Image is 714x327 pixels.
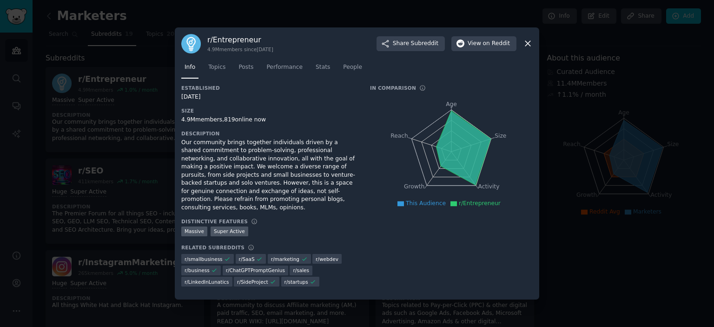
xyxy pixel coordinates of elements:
span: r/ startups [284,279,308,285]
a: Posts [235,60,257,79]
span: r/ business [185,267,210,274]
span: Topics [208,63,225,72]
span: People [343,63,362,72]
div: Massive [181,227,207,236]
button: Viewon Reddit [451,36,516,51]
div: Our community brings together individuals driven by a shared commitment to problem-solving, profe... [181,139,357,212]
div: [DATE] [181,93,357,101]
span: r/ marketing [271,256,299,262]
div: 4.9M members, 819 online now [181,116,357,124]
span: r/Entrepreneur [459,200,501,207]
h3: Related Subreddits [181,244,245,251]
span: r/ ChatGPTPromptGenius [226,267,285,274]
span: r/ SaaS [239,256,255,262]
a: People [340,60,365,79]
span: Stats [316,63,330,72]
span: Info [185,63,195,72]
tspan: Reach [390,132,408,139]
span: View [468,40,510,48]
span: Posts [238,63,253,72]
span: Share [393,40,438,48]
span: r/ smallbusiness [185,256,223,262]
span: Performance [266,63,303,72]
a: Stats [312,60,333,79]
h3: Size [181,107,357,114]
h3: Distinctive Features [181,218,248,225]
h3: Established [181,85,357,91]
a: Info [181,60,198,79]
tspan: Growth [404,183,424,190]
h3: Description [181,130,357,137]
img: Entrepreneur [181,34,201,53]
span: on Reddit [483,40,510,48]
tspan: Size [495,132,506,139]
h3: r/ Entrepreneur [207,35,273,45]
span: r/ SideProject [237,279,268,285]
h3: In Comparison [370,85,416,91]
span: r/ webdev [316,256,338,262]
a: Topics [205,60,229,79]
tspan: Age [446,101,457,107]
div: Super Active [211,227,248,236]
span: This Audience [406,200,446,207]
tspan: Activity [478,183,500,190]
button: ShareSubreddit [377,36,445,51]
span: Subreddit [411,40,438,48]
span: r/ LinkedInLunatics [185,279,229,285]
span: r/ sales [293,267,309,274]
div: 4.9M members since [DATE] [207,46,273,53]
a: Performance [263,60,306,79]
